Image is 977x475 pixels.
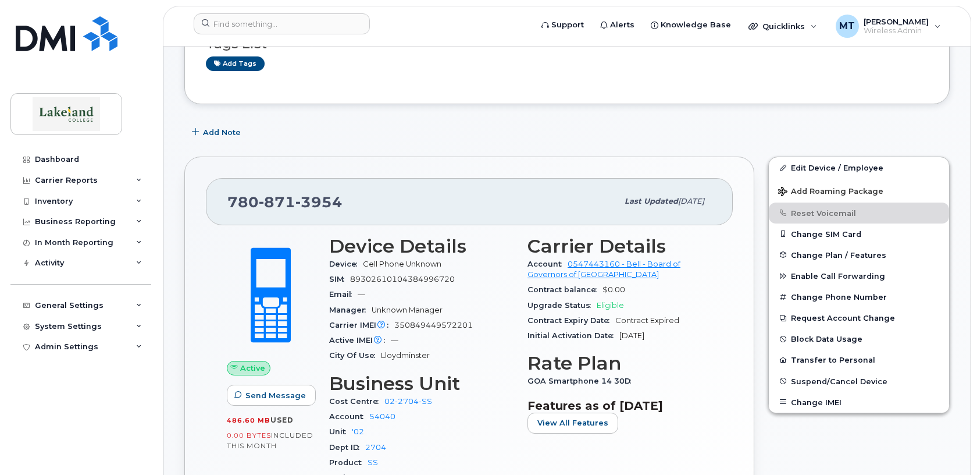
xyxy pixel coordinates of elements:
[769,371,949,392] button: Suspend/Cancel Device
[769,179,949,203] button: Add Roaming Package
[643,13,739,37] a: Knowledge Base
[329,260,363,268] span: Device
[551,19,584,31] span: Support
[206,37,928,51] h3: Tags List
[769,203,949,224] button: Reset Voicemail
[610,19,634,31] span: Alerts
[839,19,855,33] span: MT
[533,13,592,37] a: Support
[527,377,637,385] span: GOA Smartphone 14 30D
[619,331,644,340] span: [DATE]
[769,392,949,413] button: Change IMEI
[363,260,441,268] span: Cell Phone Unknown
[329,306,372,314] span: Manager
[295,193,343,211] span: 3954
[791,272,885,281] span: Enable Call Forwarding
[740,15,825,38] div: Quicklinks
[206,56,265,71] a: Add tags
[615,316,679,325] span: Contract Expired
[329,458,368,467] span: Product
[227,193,343,211] span: 780
[358,290,365,299] span: —
[762,22,805,31] span: Quicklinks
[240,363,265,374] span: Active
[329,412,369,421] span: Account
[778,187,883,198] span: Add Roaming Package
[769,265,949,286] button: Enable Call Forwarding
[791,250,886,259] span: Change Plan / Features
[769,244,949,265] button: Change Plan / Features
[329,321,394,329] span: Carrier IMEI
[369,412,395,421] a: 54040
[227,431,313,450] span: included this month
[350,275,455,283] span: 89302610104384996720
[329,336,391,345] span: Active IMEI
[329,351,381,360] span: City Of Use
[527,316,615,325] span: Contract Expiry Date
[864,26,929,36] span: Wireless Admin
[227,385,316,406] button: Send Message
[625,197,678,205] span: Last updated
[527,353,712,374] h3: Rate Plan
[259,193,295,211] span: 871
[329,443,365,452] span: Dept ID
[769,286,949,307] button: Change Phone Number
[329,427,352,436] span: Unit
[678,197,704,205] span: [DATE]
[527,301,597,310] span: Upgrade Status
[769,307,949,328] button: Request Account Change
[384,397,432,406] a: 02-2704-SS
[527,399,712,413] h3: Features as of [DATE]
[527,413,618,434] button: View All Features
[602,285,625,294] span: $0.00
[592,13,643,37] a: Alerts
[769,157,949,178] a: Edit Device / Employee
[527,260,568,268] span: Account
[245,390,306,401] span: Send Message
[527,236,712,257] h3: Carrier Details
[597,301,624,310] span: Eligible
[527,331,619,340] span: Initial Activation Date
[184,122,251,143] button: Add Note
[769,328,949,349] button: Block Data Usage
[381,351,430,360] span: Lloydminster
[368,458,378,467] a: SS
[769,224,949,244] button: Change SIM Card
[270,416,294,424] span: used
[864,17,929,26] span: [PERSON_NAME]
[329,236,514,257] h3: Device Details
[227,416,270,424] span: 486.60 MB
[791,377,887,385] span: Suspend/Cancel Device
[661,19,731,31] span: Knowledge Base
[352,427,364,436] a: '02
[329,290,358,299] span: Email
[329,397,384,406] span: Cost Centre
[769,349,949,370] button: Transfer to Personal
[537,417,608,428] span: View All Features
[828,15,949,38] div: Margaret Templeton
[372,306,443,314] span: Unknown Manager
[365,443,386,452] a: 2704
[227,431,271,439] span: 0.00 Bytes
[527,285,602,294] span: Contract balance
[394,321,473,329] span: 350849449572201
[329,373,514,394] h3: Business Unit
[391,336,398,345] span: —
[329,275,350,283] span: SIM
[194,13,370,34] input: Find something...
[203,127,241,138] span: Add Note
[527,260,680,279] a: 0547443160 - Bell - Board of Governors of [GEOGRAPHIC_DATA]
